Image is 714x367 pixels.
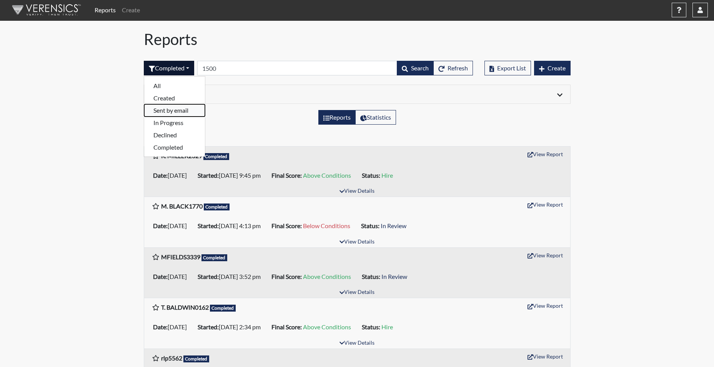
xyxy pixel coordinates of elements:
[153,172,168,179] b: Date:
[150,270,195,283] li: [DATE]
[548,64,566,72] span: Create
[524,249,566,261] button: View Report
[381,172,393,179] span: Hire
[271,172,302,179] b: Final Score:
[303,323,351,330] span: Above Conditions
[153,222,168,229] b: Date:
[397,61,434,75] button: Search
[144,92,205,104] button: Created
[198,273,219,280] b: Started:
[198,222,219,229] b: Started:
[497,64,526,72] span: Export List
[195,270,268,283] li: [DATE] 3:52 pm
[524,350,566,362] button: View Report
[161,354,182,362] b: rlp5562
[336,338,378,349] button: View Details
[362,323,380,330] b: Status:
[210,305,236,312] span: Completed
[203,153,230,160] span: Completed
[144,30,571,48] h1: Reports
[448,64,468,72] span: Refresh
[144,80,205,92] button: All
[381,273,407,280] span: In Review
[153,273,168,280] b: Date:
[161,202,203,210] b: M. BLACK1770
[336,287,378,298] button: View Details
[433,61,473,75] button: Refresh
[271,273,302,280] b: Final Score:
[534,61,571,75] button: Create
[146,90,568,99] div: Click to expand/collapse filters
[303,172,351,179] span: Above Conditions
[161,253,200,260] b: MFIELDS3339
[195,220,268,232] li: [DATE] 4:13 pm
[198,172,219,179] b: Started:
[524,199,566,210] button: View Report
[197,61,397,75] input: Search by Registration ID, Interview Number, or Investigation Name.
[201,254,228,261] span: Completed
[150,169,195,182] li: [DATE]
[198,323,219,330] b: Started:
[161,304,209,311] b: T. BALDWIN0162
[153,323,168,330] b: Date:
[195,169,268,182] li: [DATE] 9:45 pm
[361,222,379,229] b: Status:
[318,110,356,125] label: View the list of reports
[355,110,396,125] label: View statistics about completed interviews
[144,117,205,129] button: In Progress
[92,2,119,18] a: Reports
[144,141,205,153] button: Completed
[524,300,566,312] button: View Report
[144,61,194,75] button: Completed
[271,323,302,330] b: Final Score:
[271,222,302,229] b: Final Score:
[144,104,205,117] button: Sent by email
[411,64,429,72] span: Search
[362,172,380,179] b: Status:
[484,61,531,75] button: Export List
[204,204,230,210] span: Completed
[524,148,566,160] button: View Report
[144,61,194,75] div: Filter by interview status
[303,222,350,229] span: Below Conditions
[381,222,406,229] span: In Review
[336,186,378,197] button: View Details
[144,131,571,143] h5: Results: 5
[119,2,143,18] a: Create
[362,273,380,280] b: Status:
[152,90,351,97] h6: Filters
[381,323,393,330] span: Hire
[336,237,378,247] button: View Details
[150,220,195,232] li: [DATE]
[144,129,205,141] button: Declined
[303,273,351,280] span: Above Conditions
[183,355,210,362] span: Completed
[150,321,195,333] li: [DATE]
[195,321,268,333] li: [DATE] 2:34 pm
